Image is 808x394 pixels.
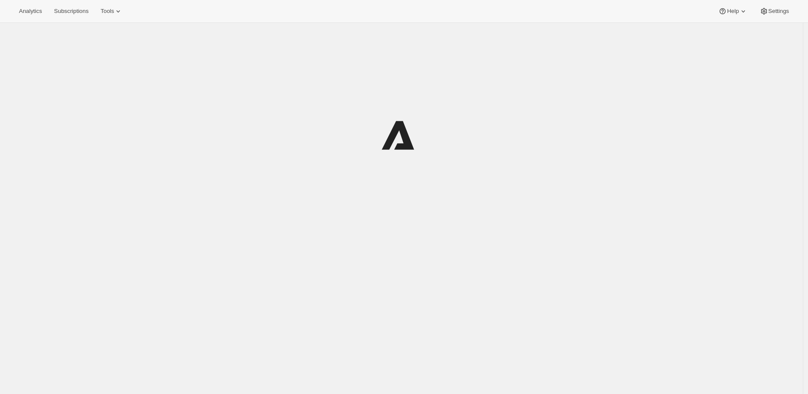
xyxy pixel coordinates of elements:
span: Tools [101,8,114,15]
span: Subscriptions [54,8,88,15]
button: Settings [755,5,794,17]
span: Settings [768,8,789,15]
button: Tools [95,5,128,17]
button: Help [713,5,752,17]
span: Help [727,8,739,15]
span: Analytics [19,8,42,15]
button: Analytics [14,5,47,17]
button: Subscriptions [49,5,94,17]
